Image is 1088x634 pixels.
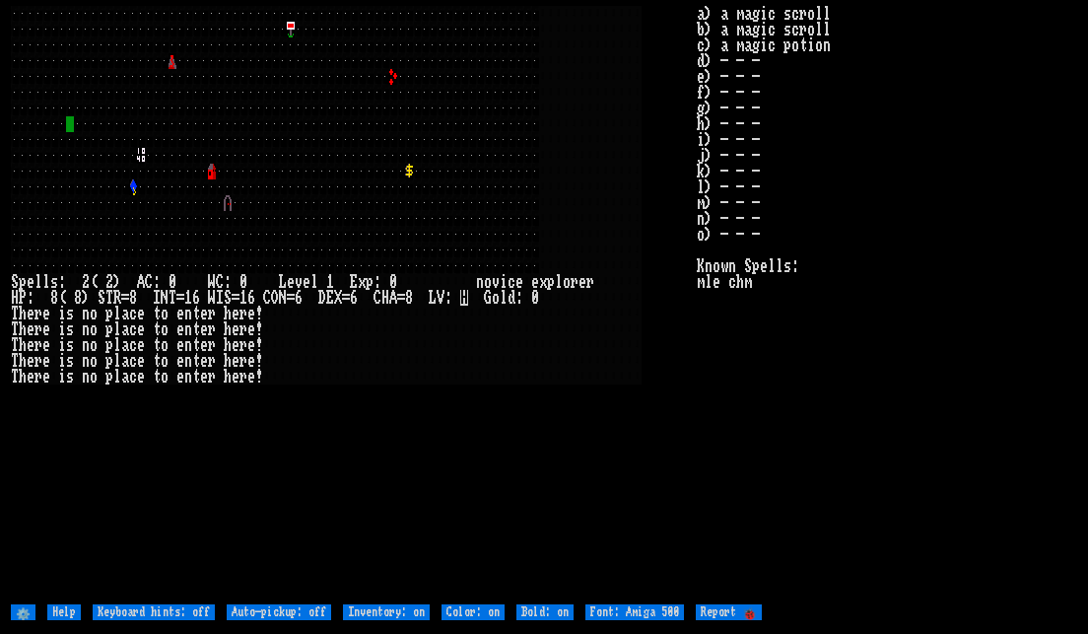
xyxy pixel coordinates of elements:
[129,321,137,337] div: c
[161,290,169,306] div: N
[547,274,555,290] div: p
[208,337,216,353] div: r
[11,321,19,337] div: T
[129,290,137,306] div: 8
[239,353,247,369] div: r
[58,290,66,306] div: (
[555,274,563,290] div: l
[11,337,19,353] div: T
[19,274,27,290] div: p
[74,290,82,306] div: 8
[169,274,176,290] div: 0
[121,321,129,337] div: a
[437,290,444,306] div: V
[389,274,397,290] div: 0
[184,290,192,306] div: 1
[247,321,255,337] div: e
[113,306,121,321] div: l
[105,321,113,337] div: p
[153,290,161,306] div: I
[232,321,239,337] div: e
[310,274,318,290] div: l
[11,306,19,321] div: T
[105,337,113,353] div: p
[90,337,98,353] div: o
[184,353,192,369] div: n
[586,274,594,290] div: r
[208,290,216,306] div: W
[239,337,247,353] div: r
[19,369,27,385] div: h
[247,337,255,353] div: e
[287,290,295,306] div: =
[239,321,247,337] div: r
[184,369,192,385] div: n
[105,353,113,369] div: p
[263,290,271,306] div: C
[208,369,216,385] div: r
[516,604,574,620] input: Bold: on
[153,369,161,385] div: t
[121,290,129,306] div: =
[247,369,255,385] div: e
[34,337,42,353] div: r
[137,337,145,353] div: e
[19,290,27,306] div: P
[224,369,232,385] div: h
[563,274,571,290] div: o
[578,274,586,290] div: e
[405,290,413,306] div: 8
[374,290,381,306] div: C
[11,604,35,620] input: ⚙️
[192,290,200,306] div: 6
[515,274,523,290] div: e
[334,290,342,306] div: X
[58,274,66,290] div: :
[66,369,74,385] div: s
[484,290,492,306] div: G
[11,274,19,290] div: S
[169,290,176,306] div: T
[42,321,50,337] div: e
[239,306,247,321] div: r
[326,274,334,290] div: 1
[34,369,42,385] div: r
[129,337,137,353] div: c
[34,306,42,321] div: r
[34,274,42,290] div: l
[200,353,208,369] div: e
[105,306,113,321] div: p
[224,353,232,369] div: h
[176,369,184,385] div: e
[287,274,295,290] div: e
[208,321,216,337] div: r
[232,306,239,321] div: e
[200,321,208,337] div: e
[224,306,232,321] div: h
[374,274,381,290] div: :
[216,290,224,306] div: I
[137,369,145,385] div: e
[58,369,66,385] div: i
[153,353,161,369] div: t
[113,353,121,369] div: l
[58,353,66,369] div: i
[326,290,334,306] div: E
[58,321,66,337] div: i
[208,306,216,321] div: r
[42,369,50,385] div: e
[350,274,358,290] div: E
[47,604,81,620] input: Help
[227,604,331,620] input: Auto-pickup: off
[137,306,145,321] div: e
[224,321,232,337] div: h
[515,290,523,306] div: :
[442,604,505,620] input: Color: on
[153,321,161,337] div: t
[66,353,74,369] div: s
[697,6,1077,601] stats: a) a magic scroll b) a magic scroll c) a magic potion d) - - - e) - - - f) - - - g) - - - h) - - ...
[27,274,34,290] div: e
[192,353,200,369] div: t
[105,290,113,306] div: T
[476,274,484,290] div: n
